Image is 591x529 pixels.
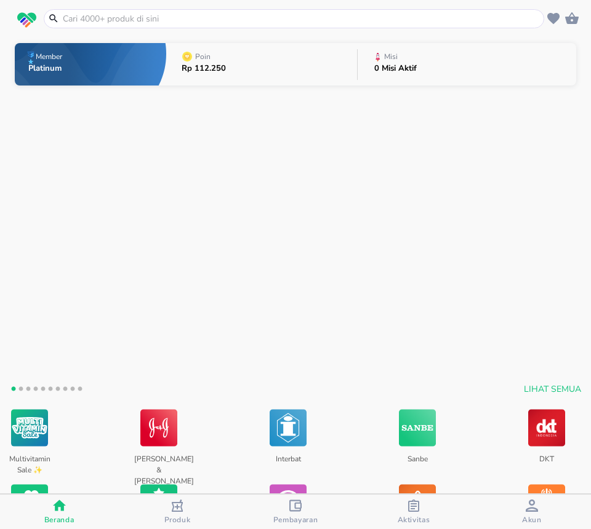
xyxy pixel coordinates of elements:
button: 7 [52,384,64,397]
img: Produk Terlaris [11,482,48,524]
span: Produk [164,515,191,525]
button: Aktivitas [355,495,473,529]
button: Misi0 Misi Aktif [358,40,576,89]
p: [PERSON_NAME] & [PERSON_NAME] [134,449,183,474]
button: 1 [7,384,20,397]
p: Multivitamin Sale ✨ [5,449,54,474]
button: MemberPlatinum [15,40,166,89]
button: 4 [30,384,42,397]
span: Lihat Semua [524,382,581,397]
p: Interbat [263,449,312,474]
img: Laris Manis✨ [140,482,177,524]
p: Misi [384,53,398,60]
button: 9 [66,384,79,397]
button: PoinRp 112.250 [166,40,357,89]
img: Multivitamin Sale ✨ [11,407,48,449]
button: 5 [37,384,49,397]
span: Pembayaran [273,515,318,525]
img: DKT [528,407,565,449]
img: Asma [528,482,565,524]
p: Sanbe [393,449,441,474]
button: 8 [59,384,71,397]
img: Obat Cacing [270,482,307,524]
p: Poin [195,53,211,60]
button: 6 [44,384,57,397]
button: 2 [15,384,27,397]
p: Rp 112.250 [182,65,226,73]
p: DKT [522,449,571,474]
button: Pembayaran [236,495,355,529]
span: Aktivitas [398,515,430,525]
button: Lihat Semua [519,378,584,401]
img: Johnson & Johnson [140,407,177,449]
img: logo_swiperx_s.bd005f3b.svg [17,12,36,28]
button: 3 [22,384,34,397]
button: 10 [74,384,86,397]
p: 0 Misi Aktif [374,65,417,73]
img: Interbat [270,407,307,449]
button: Akun [473,495,591,529]
span: Akun [522,515,542,525]
img: Banyak Diborong!❇️ [399,482,436,524]
span: Beranda [44,515,74,525]
input: Cari 4000+ produk di sini [62,12,541,25]
button: Produk [118,495,236,529]
p: Member [36,53,62,60]
p: Platinum [28,65,65,73]
img: Sanbe [399,407,436,449]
